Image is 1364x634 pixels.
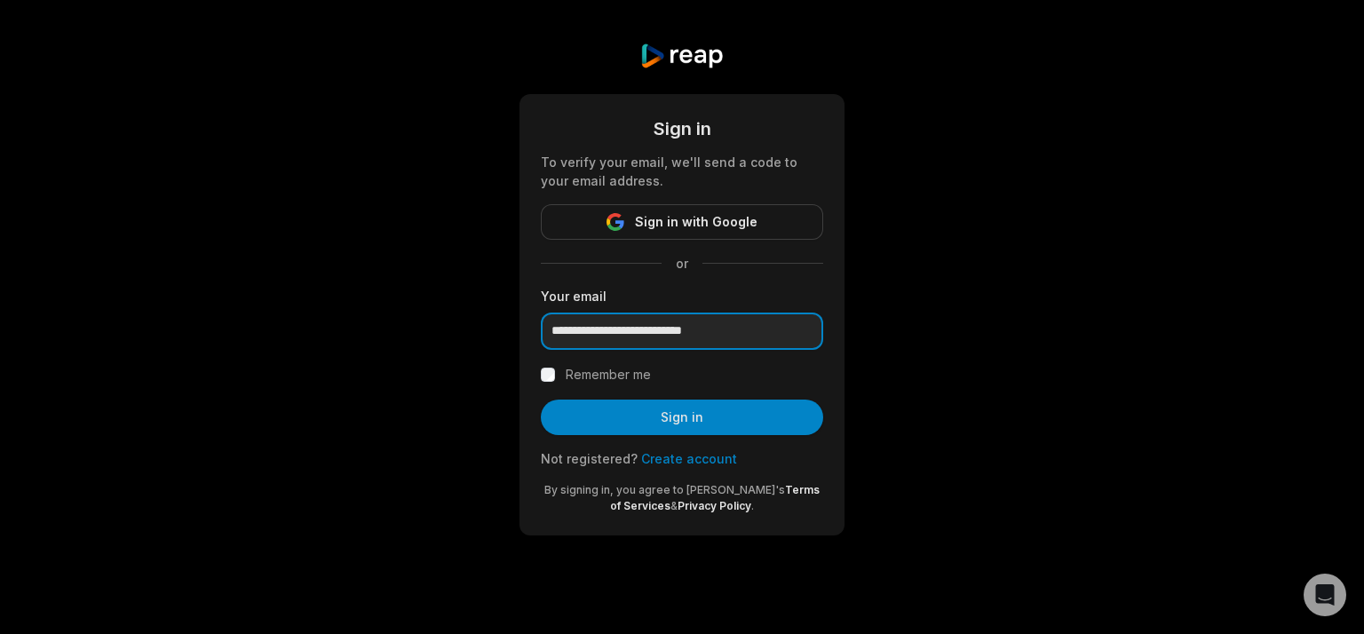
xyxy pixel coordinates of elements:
label: Your email [541,287,823,305]
span: Not registered? [541,451,638,466]
a: Terms of Services [610,483,820,512]
div: Sign in [541,115,823,142]
img: reap [639,43,724,69]
span: By signing in, you agree to [PERSON_NAME]'s [544,483,785,496]
span: . [751,499,754,512]
span: & [670,499,678,512]
span: Sign in with Google [635,211,757,233]
span: or [662,254,702,273]
a: Create account [641,451,737,466]
label: Remember me [566,364,651,385]
div: Open Intercom Messenger [1304,574,1346,616]
button: Sign in with Google [541,204,823,240]
a: Privacy Policy [678,499,751,512]
div: To verify your email, we'll send a code to your email address. [541,153,823,190]
button: Sign in [541,400,823,435]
